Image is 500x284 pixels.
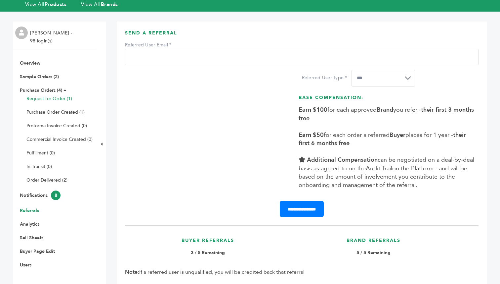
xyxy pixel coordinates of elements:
b: Earn $100 [299,106,327,114]
a: Notifications8 [20,192,61,199]
span: 8 [51,191,61,200]
strong: Brands [101,1,118,8]
b: 5 / 5 Remaining [356,250,391,256]
b: their first 6 months free [299,131,466,147]
b: Buyer [390,131,405,139]
b: their first 3 months free [299,106,474,122]
a: Sell Sheets [20,235,43,241]
a: In-Transit (0) [26,163,52,170]
b: Note: [125,268,139,276]
span: for each approved you refer - for each order a referred places for 1 year - can be negotiated on ... [299,106,474,189]
a: View AllProducts [25,1,67,8]
a: Purchase Order Created (1) [26,109,85,115]
a: Proforma Invoice Created (0) [26,123,87,129]
b: Earn $50 [299,131,324,139]
b: 3 / 5 Remaining [191,250,225,256]
a: Request for Order (1) [26,95,72,102]
label: Referred User Email [125,42,171,48]
a: View AllBrands [81,1,118,8]
a: Sample Orders (2) [20,74,59,80]
label: Referred User Type [302,75,348,81]
a: Users [20,262,31,268]
a: Buyer Page Edit [20,248,55,255]
a: Referrals [20,207,39,214]
a: Commercial Invoice Created (0) [26,136,93,142]
u: Audit Trail [366,164,392,173]
a: Analytics [20,221,39,227]
h3: Brand Referrals [294,237,453,249]
h3: Send A Referral [125,30,479,41]
a: Fulfillment (0) [26,150,55,156]
li: [PERSON_NAME] - 98 login(s) [30,29,74,45]
a: Purchase Orders (4) [20,87,62,93]
b: Additional Compensation [307,156,378,164]
h3: Base Compensation: [299,94,476,106]
img: profile.png [15,27,28,39]
a: Overview [20,60,40,66]
b: Brand [377,106,393,114]
a: Order Delivered (2) [26,177,67,183]
strong: Products [45,1,66,8]
span: If a referred user is unqualified, you will be credited back that referral [125,268,305,276]
h3: Buyer Referrals [128,237,287,249]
